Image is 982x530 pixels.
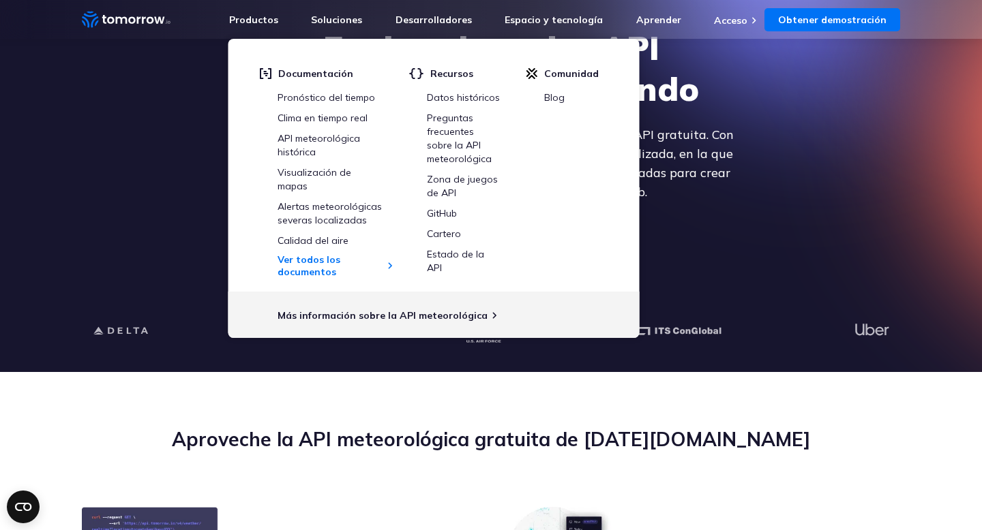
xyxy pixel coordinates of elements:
a: Visualización de mapas [278,166,351,192]
font: Documentación [278,67,353,80]
a: Preguntas frecuentes sobre la API meteorológica [427,112,492,165]
a: Zona de juegos de API [427,173,498,199]
a: Más información sobre la API meteorológica [278,309,488,322]
font: Recursos [430,67,473,80]
a: Pronóstico del tiempo [278,91,375,104]
a: Estado de la API [427,248,484,274]
img: tio-c.svg [526,67,537,80]
button: Open CMP widget [7,490,40,523]
a: Productos [229,14,278,26]
a: API meteorológica histórica [278,132,360,158]
a: Datos históricos [427,91,500,104]
a: Alertas meteorológicas severas localizadas [278,200,382,226]
a: Soluciones [311,14,362,26]
a: Enlace de inicio [82,10,170,30]
a: GitHub [427,207,457,219]
a: Clima en tiempo real [278,112,368,124]
a: Blog [544,91,565,104]
font: Aproveche la API meteorológica gratuita de [DATE][DOMAIN_NAME] [172,427,810,451]
a: Aprender [636,14,681,26]
a: Desarrolladores [396,14,472,26]
a: Calidad del aire [278,234,348,247]
a: Obtener demostración [764,8,900,31]
font: Obtener demostración [778,14,887,26]
a: Acceso [714,14,747,27]
a: Ver todos los documentos [278,253,383,278]
a: Espacio y tecnología [505,14,603,26]
a: Cartero [427,228,461,240]
font: Ver todos los documentos [278,253,340,278]
font: Comunidad [544,67,599,80]
img: brackets.svg [408,67,423,80]
img: doc.svg [259,67,271,80]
